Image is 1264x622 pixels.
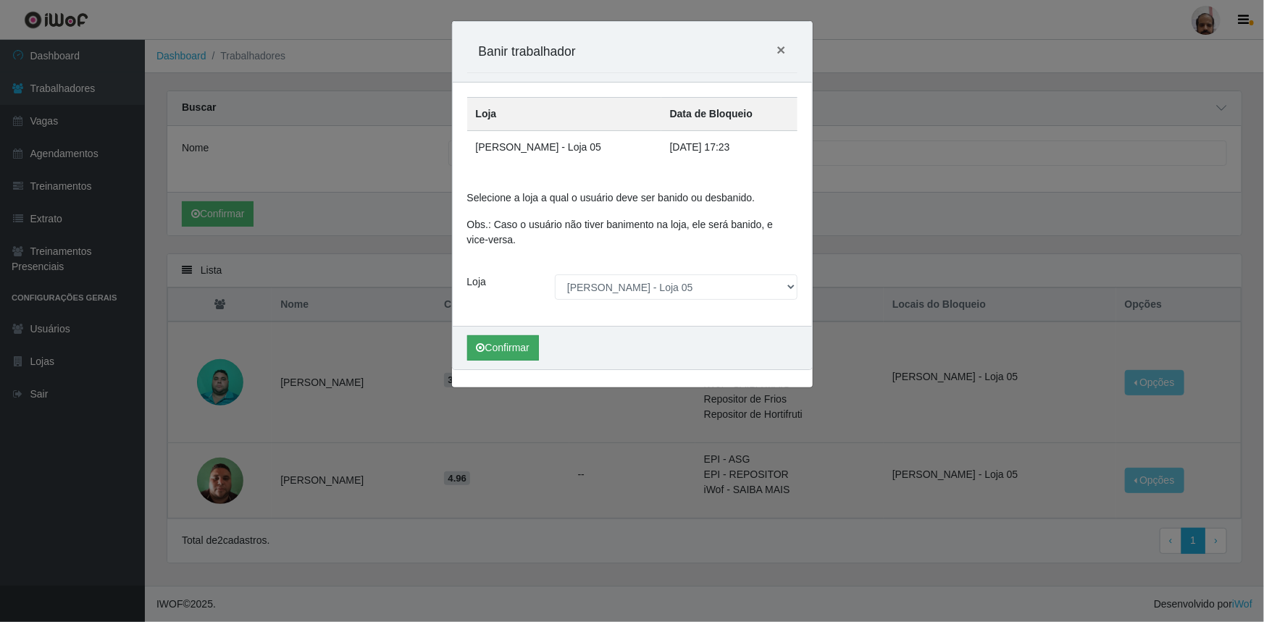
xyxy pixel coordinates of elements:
[467,274,486,290] label: Loja
[467,98,661,131] th: Loja
[467,131,661,164] td: [PERSON_NAME] - Loja 05
[467,190,798,206] p: Selecione a loja a qual o usuário deve ser banido ou desbanido.
[467,335,539,361] button: Confirmar
[777,41,785,58] span: ×
[670,141,730,153] time: [DATE] 17:23
[479,42,576,61] h5: Banir trabalhador
[765,30,797,69] button: Close
[661,98,798,131] th: Data de Bloqueio
[467,217,798,248] p: Obs.: Caso o usuário não tiver banimento na loja, ele será banido, e vice-versa.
